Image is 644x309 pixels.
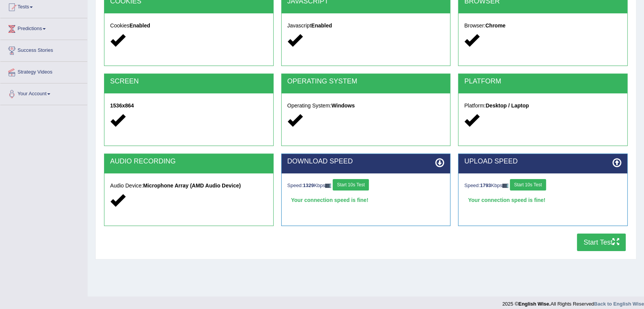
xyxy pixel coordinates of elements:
strong: Enabled [130,22,150,29]
button: Start 10s Test [510,179,546,191]
button: Start 10s Test [333,179,369,191]
div: Your connection speed is fine! [464,194,622,206]
img: ajax-loader-fb-connection.gif [502,184,508,188]
strong: English Wise. [518,301,550,307]
a: Predictions [0,18,87,37]
div: Speed: Kbps [464,179,622,192]
h5: Platform: [464,103,622,109]
h2: UPLOAD SPEED [464,158,622,165]
strong: Microphone Array (AMD Audio Device) [143,183,240,189]
a: Back to English Wise [594,301,644,307]
h5: Cookies [110,23,268,29]
strong: 1329 [303,183,314,188]
strong: 1793 [480,183,491,188]
h5: Operating System: [287,103,445,109]
strong: 1536x864 [110,102,134,109]
h2: AUDIO RECORDING [110,158,268,165]
strong: Desktop / Laptop [485,102,529,109]
h2: SCREEN [110,78,268,85]
strong: Enabled [311,22,332,29]
img: ajax-loader-fb-connection.gif [325,184,331,188]
h5: Browser: [464,23,622,29]
h5: Audio Device: [110,183,268,189]
h2: PLATFORM [464,78,622,85]
a: Success Stories [0,40,87,59]
strong: Chrome [485,22,506,29]
h2: DOWNLOAD SPEED [287,158,445,165]
a: Strategy Videos [0,62,87,81]
a: Your Account [0,83,87,102]
strong: Windows [332,102,355,109]
div: Speed: Kbps [287,179,445,192]
div: Your connection speed is fine! [287,194,445,206]
h5: Javascript [287,23,445,29]
h2: OPERATING SYSTEM [287,78,445,85]
div: 2025 © All Rights Reserved [502,296,644,307]
button: Start Test [577,234,626,251]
